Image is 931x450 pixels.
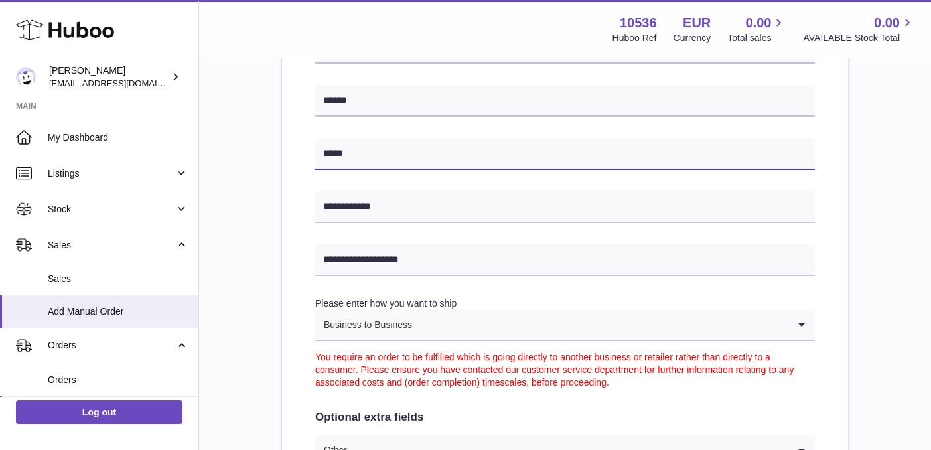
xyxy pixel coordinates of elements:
[683,14,711,32] strong: EUR
[48,305,188,318] span: Add Manual Order
[746,14,772,32] span: 0.00
[413,309,788,340] input: Search for option
[727,32,786,44] span: Total sales
[48,131,188,144] span: My Dashboard
[620,14,657,32] strong: 10536
[315,410,815,425] h2: Optional extra fields
[48,239,175,252] span: Sales
[49,78,195,88] span: [EMAIL_ADDRESS][DOMAIN_NAME]
[674,32,711,44] div: Currency
[315,309,413,340] span: Business to Business
[48,273,188,285] span: Sales
[803,14,915,44] a: 0.00 AVAILABLE Stock Total
[874,14,900,32] span: 0.00
[727,14,786,44] a: 0.00 Total sales
[48,339,175,352] span: Orders
[315,298,457,309] label: Please enter how you want to ship
[49,64,169,90] div: [PERSON_NAME]
[315,341,815,389] div: You require an order to be fulfilled which is going directly to another business or retailer rath...
[612,32,657,44] div: Huboo Ref
[48,167,175,180] span: Listings
[803,32,915,44] span: AVAILABLE Stock Total
[16,400,182,424] a: Log out
[315,309,815,341] div: Search for option
[48,374,188,386] span: Orders
[16,67,36,87] img: riberoyepescamila@hotmail.com
[48,203,175,216] span: Stock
